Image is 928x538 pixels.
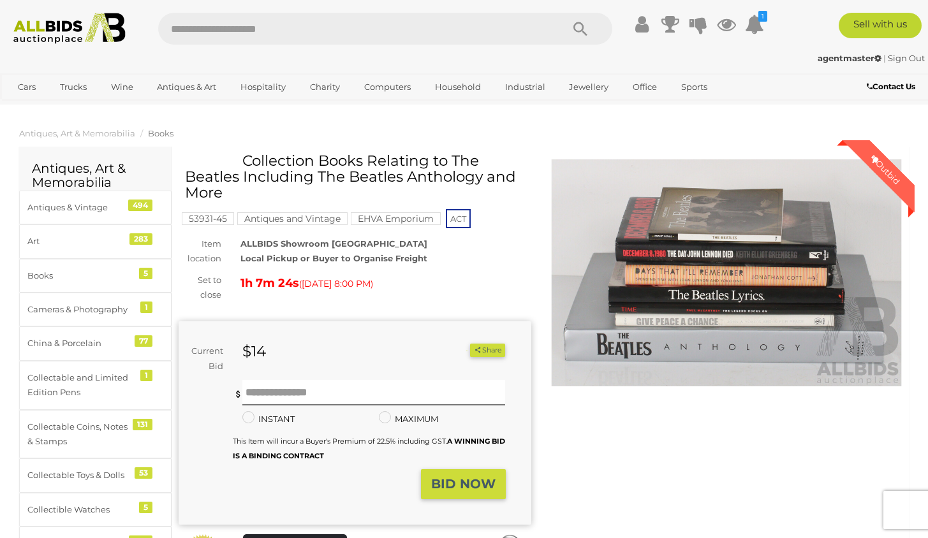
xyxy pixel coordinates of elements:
div: Collectable Toys & Dolls [27,468,133,483]
strong: agentmaster [818,53,881,63]
a: Jewellery [561,76,617,98]
mark: 53931-45 [182,212,234,225]
strong: ALLBIDS Showroom [GEOGRAPHIC_DATA] [240,238,427,249]
div: Collectable Coins, Notes & Stamps [27,419,133,449]
h1: Collection Books Relating to The Beatles Including The Beatles Anthology and More [185,153,528,201]
div: 53 [135,467,152,479]
a: 1 [745,13,764,36]
a: Wine [103,76,142,98]
a: 53931-45 [182,214,234,224]
mark: Antiques and Vintage [237,212,348,225]
div: 1 [140,302,152,313]
div: Outbid [856,140,915,199]
div: 283 [129,233,152,245]
a: China & Porcelain 77 [19,326,172,360]
i: 1 [758,11,767,22]
div: Art [27,234,133,249]
a: Industrial [497,76,554,98]
a: Household [427,76,489,98]
div: Item location [169,236,231,266]
a: Cars [10,76,44,98]
span: [DATE] 8:00 PM [302,278,371,289]
img: Allbids.com.au [7,13,132,44]
span: | [883,53,886,63]
div: 5 [139,268,152,279]
span: ACT [446,209,471,228]
a: Computers [356,76,419,98]
strong: 1h 7m 24s [240,276,299,290]
a: Antiques & Vintage 494 [19,191,172,224]
a: Trucks [52,76,95,98]
b: Contact Us [867,82,915,91]
label: INSTANT [242,412,295,426]
a: Books 5 [19,259,172,293]
b: A WINNING BID IS A BINDING CONTRACT [233,437,505,460]
img: Collection Books Relating to The Beatles Including The Beatles Anthology and More [550,159,903,386]
div: Current Bid [179,344,233,374]
a: Office [624,76,665,98]
button: BID NOW [421,469,506,499]
button: Search [549,13,612,45]
li: Watch this item [455,344,468,357]
a: Collectible Watches 5 [19,493,172,527]
a: Hospitality [232,76,294,98]
small: This Item will incur a Buyer's Premium of 22.5% including GST. [233,437,505,460]
div: China & Porcelain [27,336,133,351]
a: Charity [302,76,348,98]
a: Sports [673,76,716,98]
div: 131 [133,419,152,430]
span: ( ) [299,279,373,289]
div: Books [27,268,133,283]
a: Sign Out [888,53,925,63]
label: MAXIMUM [379,412,438,426]
div: Collectible Watches [27,502,133,517]
div: Set to close [169,273,231,303]
mark: EHVA Emporium [351,212,441,225]
h2: Antiques, Art & Memorabilia [32,161,159,189]
strong: Local Pickup or Buyer to Organise Freight [240,253,427,263]
div: Antiques & Vintage [27,200,133,215]
div: Collectable and Limited Edition Pens [27,370,133,400]
strong: $14 [242,342,266,360]
a: agentmaster [818,53,883,63]
a: Antiques & Art [149,76,225,98]
a: Books [148,128,173,138]
div: 494 [128,200,152,211]
a: [GEOGRAPHIC_DATA] [10,98,117,119]
button: Share [470,344,505,357]
a: Collectable Coins, Notes & Stamps 131 [19,410,172,459]
div: 1 [140,370,152,381]
strong: BID NOW [431,476,496,491]
a: Collectable Toys & Dolls 53 [19,458,172,492]
a: Collectable and Limited Edition Pens 1 [19,361,172,410]
a: Cameras & Photography 1 [19,293,172,326]
a: Antiques, Art & Memorabilia [19,128,135,138]
a: Contact Us [867,80,918,94]
a: Sell with us [839,13,922,38]
div: 77 [135,335,152,347]
a: Antiques and Vintage [237,214,348,224]
a: EHVA Emporium [351,214,441,224]
div: 5 [139,502,152,513]
div: Cameras & Photography [27,302,133,317]
a: Art 283 [19,224,172,258]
